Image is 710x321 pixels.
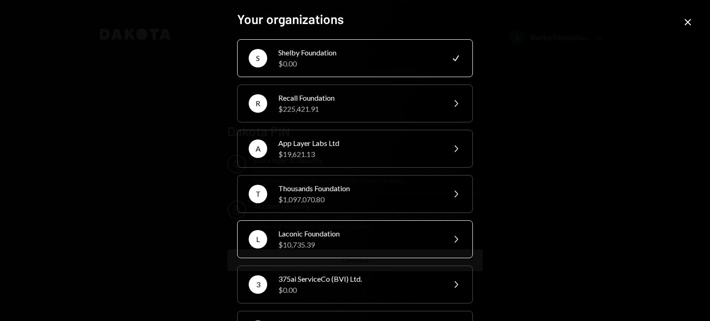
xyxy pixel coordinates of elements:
div: $19,621.13 [278,149,439,160]
div: S [249,49,267,67]
div: App Layer Labs Ltd [278,138,439,149]
div: Thousands Foundation [278,183,439,194]
div: $225,421.91 [278,103,439,115]
button: SShelby Foundation$0.00 [237,39,473,77]
div: $0.00 [278,285,439,296]
button: TThousands Foundation$1,097,070.80 [237,175,473,213]
h2: Your organizations [237,10,473,28]
div: Laconic Foundation [278,228,439,239]
div: R [249,94,267,113]
div: Recall Foundation [278,92,439,103]
div: Shelby Foundation [278,47,439,58]
div: A [249,139,267,158]
button: RRecall Foundation$225,421.91 [237,85,473,122]
div: L [249,230,267,248]
button: 3375ai ServiceCo (BVI) Ltd.$0.00 [237,266,473,303]
div: 375ai ServiceCo (BVI) Ltd. [278,273,439,285]
div: T [249,185,267,203]
div: $0.00 [278,58,439,69]
button: AApp Layer Labs Ltd$19,621.13 [237,130,473,168]
div: $1,097,070.80 [278,194,439,205]
button: LLaconic Foundation$10,735.39 [237,220,473,258]
div: $10,735.39 [278,239,439,250]
div: 3 [249,275,267,294]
